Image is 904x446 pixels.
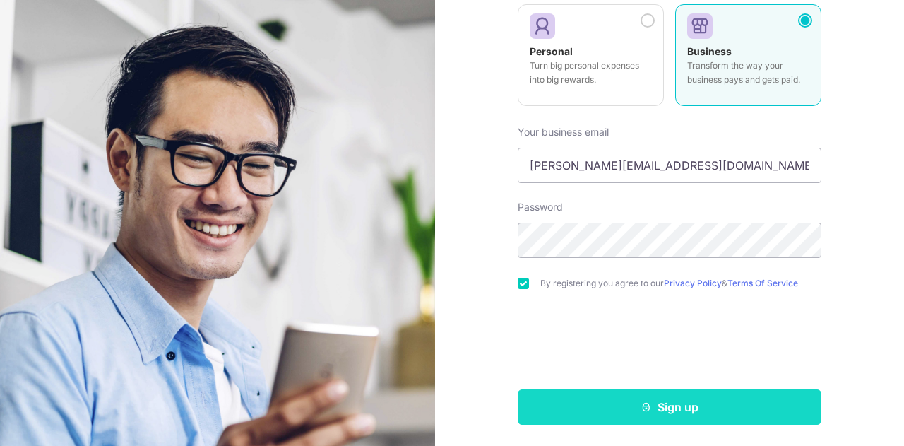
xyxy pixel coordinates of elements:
label: Your business email [518,125,609,139]
a: Privacy Policy [664,278,722,288]
button: Sign up [518,389,821,425]
p: Turn big personal expenses into big rewards. [530,59,652,87]
a: Business Transform the way your business pays and gets paid. [675,4,821,115]
label: By registering you agree to our & [540,278,821,289]
input: Enter your Email [518,148,821,183]
p: Transform the way your business pays and gets paid. [687,59,809,87]
iframe: reCAPTCHA [562,317,777,372]
strong: Personal [530,45,573,57]
a: Personal Turn big personal expenses into big rewards. [518,4,664,115]
label: Password [518,200,563,214]
a: Terms Of Service [727,278,798,288]
strong: Business [687,45,732,57]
